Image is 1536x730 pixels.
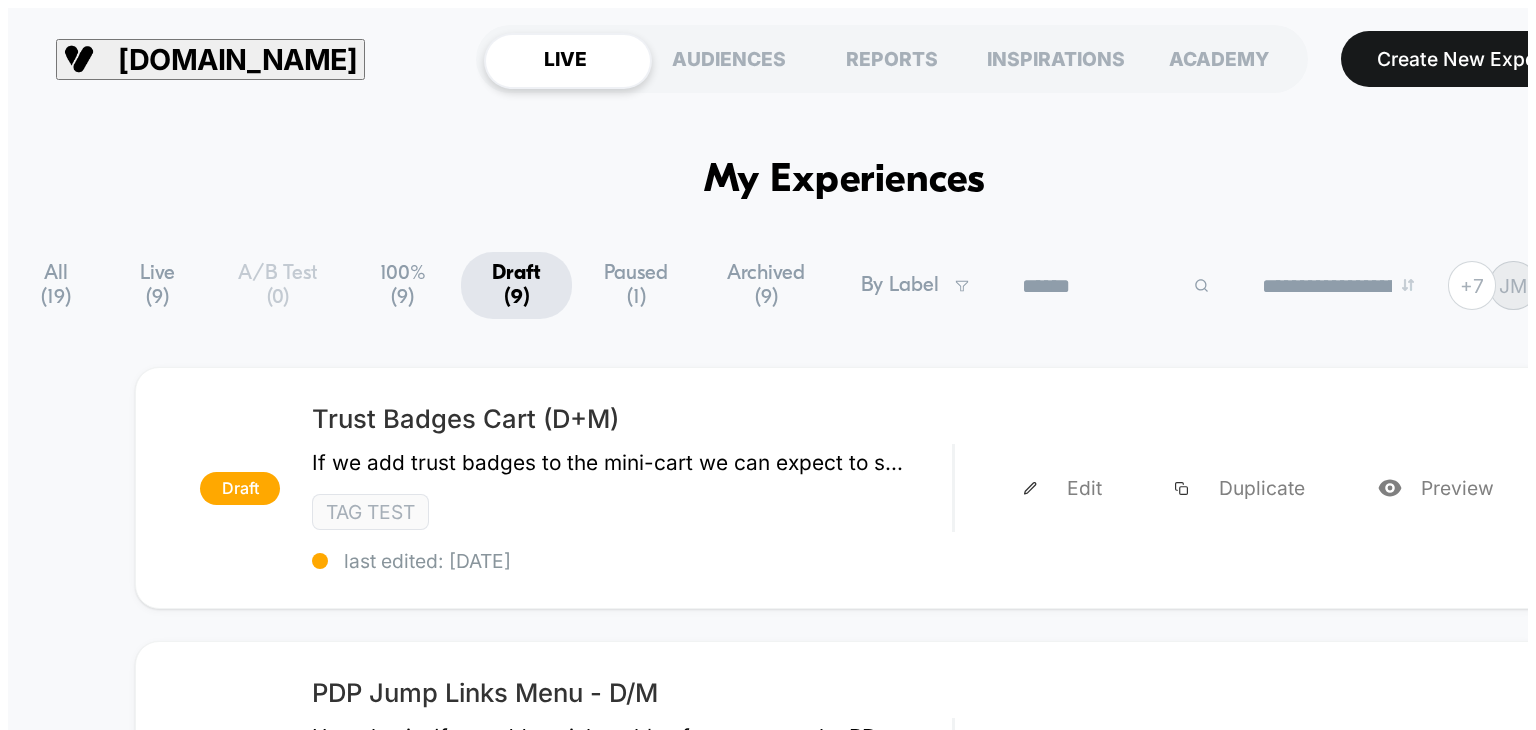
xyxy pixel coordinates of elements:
span: If we add trust badges to the mini-cart we can expect to see user confidence increased and ultima... [312,450,906,475]
span: Trust Badges Cart (D+M) [312,403,952,434]
span: Live ( 9 ) [108,252,207,319]
span: [DOMAIN_NAME] [118,42,357,77]
span: All ( 19 ) [8,252,103,319]
span: draft [200,472,280,505]
div: Edit [987,452,1139,524]
span: Archived ( 9 ) [700,252,833,319]
img: menu [1024,482,1037,495]
h1: My Experiences [704,158,985,204]
div: AUDIENCES [648,33,811,84]
div: + 7 [1448,261,1496,309]
button: [DOMAIN_NAME] [56,39,365,80]
span: Paused ( 1 ) [577,252,695,319]
p: JM [1499,274,1527,298]
div: INSPIRATIONS [974,33,1137,84]
span: last edited: [DATE] [312,549,952,573]
div: Duplicate [1139,452,1342,524]
img: menu [1175,482,1188,495]
img: end [1402,279,1414,291]
div: LIVE [484,33,647,84]
div: Preview [1341,452,1531,524]
img: Visually logo [64,44,94,74]
div: ACADEMY [1137,33,1300,84]
span: PDP Jump Links Menu - D/M [312,677,952,708]
div: REPORTS [811,33,974,84]
span: 100% ( 9 ) [349,252,456,319]
span: Draft ( 9 ) [461,252,572,319]
span: By Label [861,274,939,298]
span: TAG TEST [312,494,429,530]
